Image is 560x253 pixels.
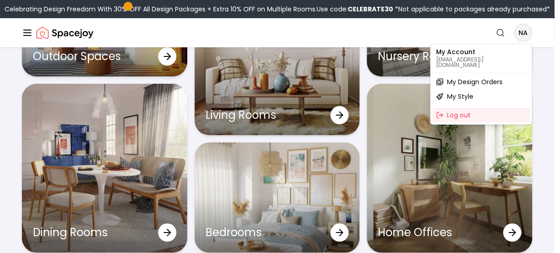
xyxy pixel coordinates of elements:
a: My Design Orders [432,75,530,89]
span: My Style [447,92,473,101]
div: Log out [432,108,530,122]
a: My Style [432,89,530,104]
p: [EMAIL_ADDRESS][DOMAIN_NAME] [436,57,526,68]
span: My Design Orders [447,77,503,86]
p: My Account [436,49,526,55]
